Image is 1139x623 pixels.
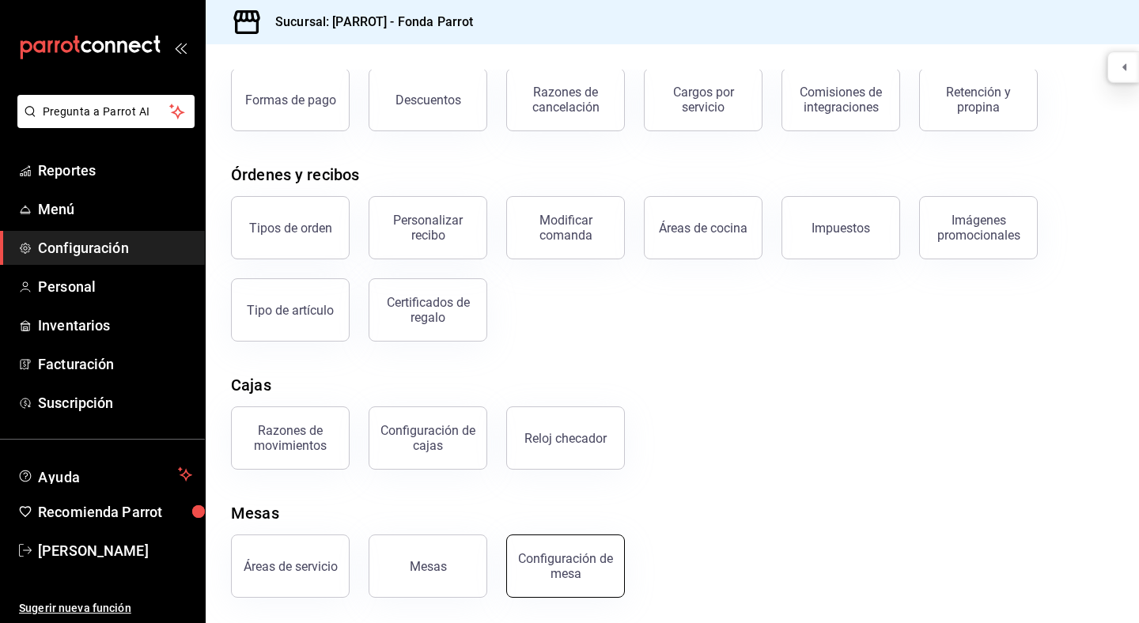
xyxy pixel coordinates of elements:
button: open_drawer_menu [174,41,187,54]
button: Mesas [369,534,487,598]
div: Reloj checador [524,431,607,446]
div: Formas de pago [245,93,336,108]
button: Descuentos [369,68,487,131]
span: Sugerir nueva función [19,600,192,617]
span: Pregunta a Parrot AI [43,104,170,120]
div: Configuración de mesa [517,551,615,581]
span: Personal [38,276,192,297]
button: Razones de cancelación [506,68,625,131]
span: Ayuda [38,465,172,484]
button: Comisiones de integraciones [781,68,900,131]
div: Imágenes promocionales [929,213,1027,243]
button: Áreas de servicio [231,534,350,598]
div: Cajas [231,373,271,397]
span: Menú [38,198,192,220]
div: Razones de movimientos [241,423,339,453]
button: Configuración de mesa [506,534,625,598]
button: Retención y propina [919,68,1038,131]
div: Personalizar recibo [379,213,477,243]
span: Suscripción [38,392,192,413]
button: Imágenes promocionales [919,196,1038,259]
button: Personalizar recibo [369,196,487,259]
div: Descuentos [395,93,461,108]
button: Impuestos [781,196,900,259]
button: Razones de movimientos [231,406,350,470]
button: Cargos por servicio [644,68,762,131]
div: Mesas [231,501,279,525]
div: Tipos de orden [249,221,332,236]
button: Formas de pago [231,68,350,131]
button: Certificados de regalo [369,278,487,342]
div: Mesas [410,559,447,574]
span: Recomienda Parrot [38,501,192,523]
span: [PERSON_NAME] [38,540,192,561]
div: Impuestos [812,221,870,236]
div: Razones de cancelación [517,85,615,115]
div: Cargos por servicio [654,85,752,115]
button: Tipos de orden [231,196,350,259]
button: Áreas de cocina [644,196,762,259]
div: Áreas de servicio [244,559,338,574]
div: Tipo de artículo [247,303,334,318]
div: Comisiones de integraciones [792,85,890,115]
button: Pregunta a Parrot AI [17,95,195,128]
span: Reportes [38,160,192,181]
div: Retención y propina [929,85,1027,115]
div: Configuración de cajas [379,423,477,453]
div: Certificados de regalo [379,295,477,325]
h3: Sucursal: [PARROT] - Fonda Parrot [263,13,473,32]
span: Facturación [38,353,192,375]
div: Órdenes y recibos [231,163,359,187]
div: Modificar comanda [517,213,615,243]
a: Pregunta a Parrot AI [11,115,195,131]
span: Configuración [38,237,192,259]
button: Configuración de cajas [369,406,487,470]
button: Tipo de artículo [231,278,350,342]
button: Reloj checador [506,406,625,470]
div: Áreas de cocina [659,221,747,236]
span: Inventarios [38,315,192,336]
button: Modificar comanda [506,196,625,259]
